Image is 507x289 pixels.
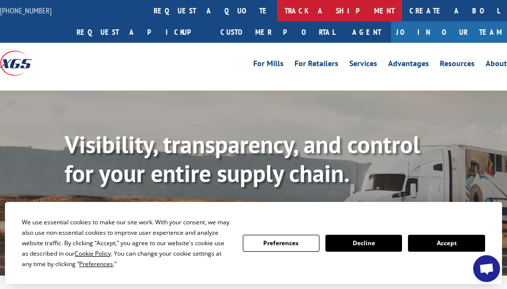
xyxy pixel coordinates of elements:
a: Resources [440,60,475,71]
a: About [486,60,507,71]
span: Preferences [79,260,113,268]
a: Agent [342,21,391,43]
button: Decline [325,235,402,252]
span: Cookie Policy [75,249,111,258]
a: Services [349,60,377,71]
a: Request a pickup [69,21,213,43]
div: Cookie Consent Prompt [5,202,502,284]
button: Accept [408,235,485,252]
button: Preferences [243,235,319,252]
a: For Retailers [295,60,338,71]
a: For Mills [253,60,284,71]
b: Visibility, transparency, and control for your entire supply chain. [65,129,420,189]
a: Join Our Team [391,21,507,43]
div: We use essential cookies to make our site work. With your consent, we may also use non-essential ... [22,217,230,269]
div: Open chat [473,255,500,282]
a: Customer Portal [213,21,342,43]
a: Advantages [388,60,429,71]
